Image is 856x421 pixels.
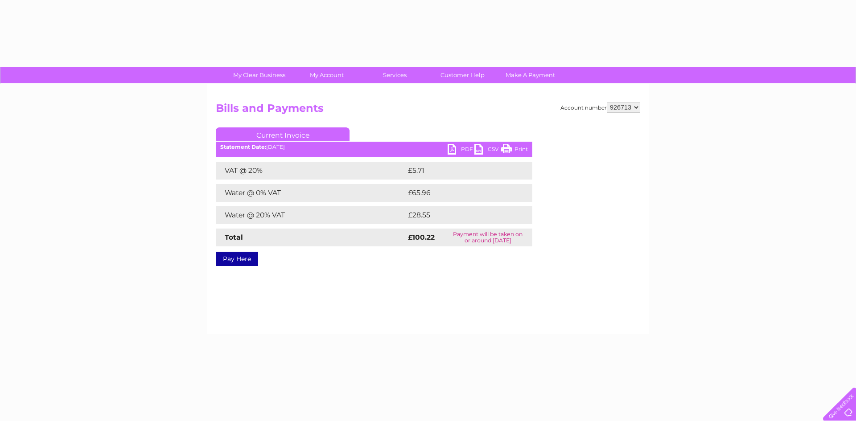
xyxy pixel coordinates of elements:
[358,67,432,83] a: Services
[222,67,296,83] a: My Clear Business
[216,184,406,202] td: Water @ 0% VAT
[443,229,532,246] td: Payment will be taken on or around [DATE]
[406,184,514,202] td: £65.96
[216,144,532,150] div: [DATE]
[225,233,243,241] strong: Total
[426,67,499,83] a: Customer Help
[216,162,406,180] td: VAT @ 20%
[216,206,406,224] td: Water @ 20% VAT
[406,206,514,224] td: £28.55
[216,127,350,141] a: Current Invoice
[494,67,567,83] a: Make A Payment
[290,67,364,83] a: My Account
[220,143,266,150] b: Statement Date:
[474,144,501,157] a: CSV
[406,162,510,180] td: £5.71
[560,102,640,113] div: Account number
[216,102,640,119] h2: Bills and Payments
[501,144,528,157] a: Print
[216,252,258,266] a: Pay Here
[448,144,474,157] a: PDF
[408,233,435,241] strong: £100.22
